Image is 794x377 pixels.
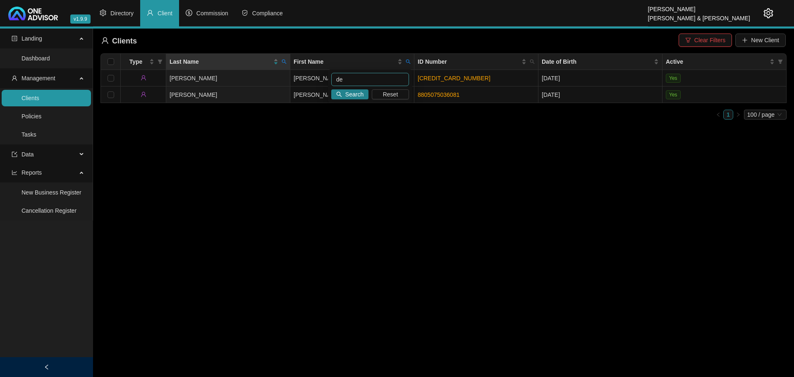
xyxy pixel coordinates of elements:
a: 8805075036081 [418,91,459,98]
td: [DATE] [538,86,662,103]
th: ID Number [414,54,538,70]
th: Type [121,54,166,70]
span: Data [22,151,34,158]
span: import [12,151,17,157]
button: Search [331,89,368,99]
span: filter [158,59,163,64]
a: Dashboard [22,55,50,62]
a: Policies [22,113,41,120]
span: search [404,55,412,68]
img: 2df55531c6924b55f21c4cf5d4484680-logo-light.svg [8,7,58,20]
span: Type [124,57,148,66]
span: Commission [196,10,228,17]
th: Date of Birth [538,54,662,70]
a: [CREDIT_CARD_NUMBER] [418,75,490,82]
a: Clients [22,95,39,101]
span: search [406,59,411,64]
li: Previous Page [713,110,723,120]
td: [PERSON_NAME] [166,70,290,86]
button: left [713,110,723,120]
input: Search First Name [331,73,409,86]
span: user [12,75,17,81]
span: Reset [383,90,398,99]
span: ID Number [418,57,520,66]
span: filter [778,59,783,64]
td: [PERSON_NAME] [290,86,414,103]
th: Active [662,54,787,70]
span: user [141,91,146,97]
li: 1 [723,110,733,120]
span: right [736,112,741,117]
td: [DATE] [538,70,662,86]
span: Management [22,75,55,82]
span: 100 / page [747,110,783,119]
span: Yes [666,74,681,83]
span: left [44,364,50,370]
span: filter [685,37,691,43]
span: Active [666,57,768,66]
td: [PERSON_NAME] [PERSON_NAME] [290,70,414,86]
span: search [282,59,287,64]
span: Compliance [252,10,283,17]
span: profile [12,36,17,41]
button: New Client [735,34,786,47]
span: Client [158,10,172,17]
span: setting [100,10,106,16]
span: dollar [186,10,192,16]
span: user [147,10,153,16]
span: Date of Birth [542,57,652,66]
span: search [336,91,342,97]
span: plus [742,37,748,43]
span: Last Name [170,57,272,66]
span: Landing [22,35,42,42]
span: search [530,59,535,64]
button: right [733,110,743,120]
button: Reset [372,89,409,99]
a: Tasks [22,131,36,138]
span: Clients [112,37,137,45]
a: Cancellation Register [22,207,77,214]
span: Clear Filters [694,36,725,45]
span: filter [776,55,784,68]
span: user [141,75,146,81]
span: left [716,112,721,117]
li: Next Page [733,110,743,120]
span: search [528,55,536,68]
div: Page Size [744,110,787,120]
div: [PERSON_NAME] & [PERSON_NAME] [648,11,750,20]
span: search [280,55,288,68]
span: Directory [110,10,134,17]
span: Search [345,90,364,99]
td: [PERSON_NAME] [166,86,290,103]
span: line-chart [12,170,17,175]
div: [PERSON_NAME] [648,2,750,11]
span: New Client [751,36,779,45]
span: Reports [22,169,42,176]
span: First Name [294,57,396,66]
span: v1.9.9 [70,14,91,24]
span: safety [242,10,248,16]
a: New Business Register [22,189,81,196]
a: 1 [724,110,733,119]
button: Clear Filters [679,34,732,47]
span: Yes [666,90,681,99]
th: First Name [290,54,414,70]
span: setting [763,8,773,18]
span: filter [156,55,164,68]
span: user [101,37,109,44]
